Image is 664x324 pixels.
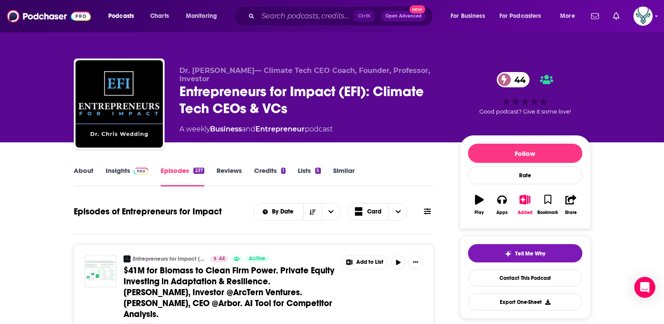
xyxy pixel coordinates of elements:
[554,9,586,23] button: open menu
[499,10,541,22] span: For Podcasters
[491,189,513,221] button: Apps
[186,10,217,22] span: Monitoring
[354,10,375,22] span: Ctrl K
[217,166,242,186] a: Reviews
[468,244,582,262] button: tell me why sparkleTell Me Why
[609,9,623,24] a: Show notifications dropdown
[333,166,354,186] a: Similar
[468,293,582,310] button: Export One-Sheet
[633,7,653,26] img: User Profile
[242,125,255,133] span: and
[134,168,149,175] img: Podchaser Pro
[179,66,430,83] span: Dr. [PERSON_NAME]— Climate Tech CEO Coach, Founder, Professor, Investor
[219,255,225,263] span: 44
[367,209,382,215] span: Card
[322,203,340,220] button: open menu
[298,166,320,186] a: Lists5
[254,203,341,221] h2: Choose List sort
[475,210,484,215] div: Play
[451,10,485,22] span: For Business
[85,255,117,287] img: $41M for Biomass to Clean Firm Power. Private Equity Investing in Adaptation & Resilience. Murray...
[468,166,582,184] div: Rate
[479,108,571,115] span: Good podcast? Give it some love!
[633,7,653,26] span: Logged in as sablestrategy
[347,203,408,221] button: Choose View
[506,72,530,87] span: 44
[124,255,131,262] img: Entrepreneurs for Impact (EFI): Climate Tech CEOs & VCs
[382,11,426,21] button: Open AdvancedNew
[242,6,441,26] div: Search podcasts, credits, & more...
[315,168,320,174] div: 5
[124,265,334,320] span: $41M for Biomass to Clean Firm Power. Private Equity Investing in Adaptation & Resilience. [PERSO...
[210,125,242,133] a: Business
[74,166,93,186] a: About
[342,256,388,269] button: Show More Button
[133,255,205,262] a: Entrepreneurs for Impact (EFI): Climate Tech CEOs & VCs
[513,189,536,221] button: Added
[150,10,169,22] span: Charts
[518,210,533,215] div: Added
[444,9,496,23] button: open menu
[102,9,145,23] button: open menu
[515,250,545,257] span: Tell Me Why
[409,5,425,14] span: New
[303,203,322,220] button: Sort Direction
[634,277,655,298] div: Open Intercom Messenger
[385,14,422,18] span: Open Advanced
[468,144,582,163] button: Follow
[144,9,174,23] a: Charts
[108,10,134,22] span: Podcasts
[249,255,265,263] span: Active
[588,9,602,24] a: Show notifications dropdown
[210,255,228,262] a: 44
[559,189,582,221] button: Share
[460,66,591,121] div: 44Good podcast? Give it some love!
[254,209,303,215] button: open menu
[193,168,204,174] div: 237
[409,255,423,269] button: Show More Button
[255,125,305,133] a: Entrepreneur
[74,206,222,217] h1: Episodes of Entrepreneurs for Impact
[494,9,554,23] button: open menu
[106,166,149,186] a: InsightsPodchaser Pro
[560,10,575,22] span: More
[281,168,286,174] div: 1
[124,265,336,320] a: $41M for Biomass to Clean Firm Power. Private Equity Investing in Adaptation & Resilience. [PERSO...
[505,250,512,257] img: tell me why sparkle
[633,7,653,26] button: Show profile menu
[496,210,508,215] div: Apps
[565,210,577,215] div: Share
[468,189,491,221] button: Play
[161,166,204,186] a: Episodes237
[468,269,582,286] a: Contact This Podcast
[272,209,296,215] span: By Date
[76,60,163,148] img: Entrepreneurs for Impact (EFI): Climate Tech CEOs & VCs
[356,259,383,265] span: Add to List
[537,210,558,215] div: Bookmark
[245,255,269,262] a: Active
[537,189,559,221] button: Bookmark
[258,9,354,23] input: Search podcasts, credits, & more...
[179,124,333,134] div: A weekly podcast
[180,9,228,23] button: open menu
[254,166,286,186] a: Credits1
[7,8,91,24] img: Podchaser - Follow, Share and Rate Podcasts
[497,72,530,87] a: 44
